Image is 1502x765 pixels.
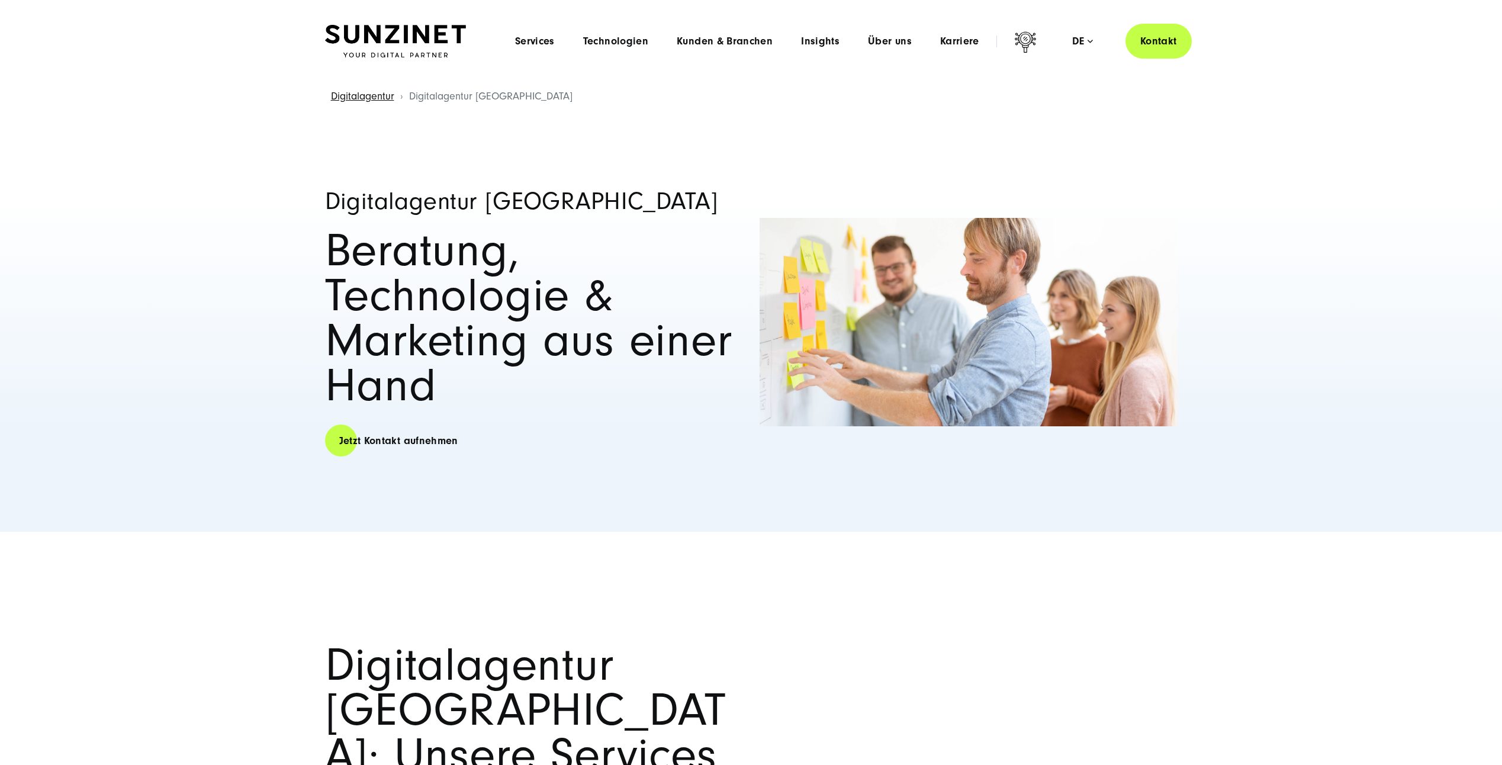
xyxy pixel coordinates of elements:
[940,36,979,47] a: Karriere
[331,90,394,102] a: Digitalagentur
[515,36,555,47] a: Services
[325,187,743,217] h3: Digitalagentur [GEOGRAPHIC_DATA]
[325,424,472,458] a: Jetzt Kontakt aufnehmen
[325,229,743,409] h1: Beratung, Technologie & Marketing aus einer Hand
[1072,36,1093,47] div: de
[760,218,1178,427] img: Wokshopsituation in der Digitalagentur Köln
[583,36,648,47] a: Technologien
[325,25,466,58] img: SUNZINET Full Service Digital Agentur
[677,36,773,47] a: Kunden & Branchen
[409,90,573,102] span: Digitalagentur [GEOGRAPHIC_DATA]
[868,36,912,47] a: Über uns
[1125,24,1192,59] a: Kontakt
[801,36,840,47] a: Insights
